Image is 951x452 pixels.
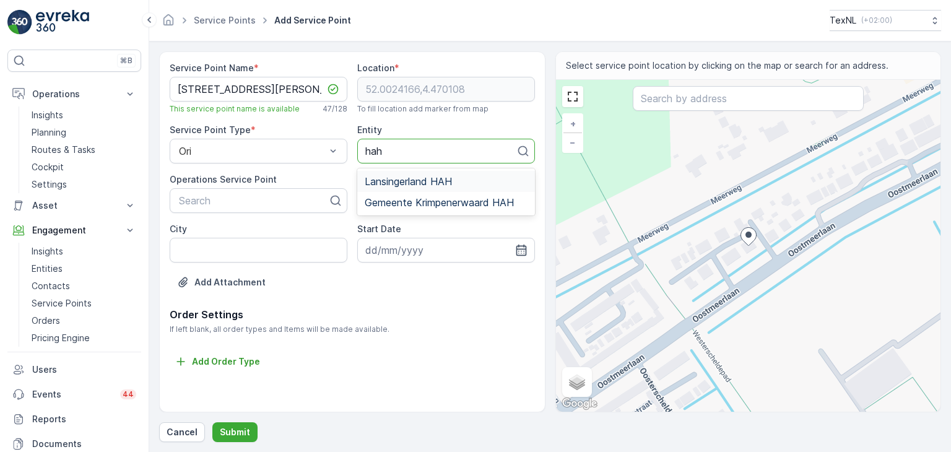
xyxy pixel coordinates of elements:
[7,382,141,407] a: Events44
[559,396,600,412] img: Google
[357,238,535,263] input: dd/mm/yyyy
[194,15,256,25] a: Service Points
[563,368,591,396] a: Layers
[170,272,273,292] button: Upload File
[32,224,116,237] p: Engagement
[570,118,576,129] span: +
[27,329,141,347] a: Pricing Engine
[32,88,116,100] p: Operations
[7,357,141,382] a: Users
[170,354,265,369] button: Add Order Type
[830,10,941,31] button: TexNL(+02:00)
[563,115,582,133] a: Zoom In
[27,243,141,260] a: Insights
[566,59,888,72] span: Select service point location by clicking on the map or search for an address.
[170,174,277,185] label: Operations Service Point
[32,245,63,258] p: Insights
[192,355,260,368] p: Add Order Type
[357,63,394,73] label: Location
[32,178,67,191] p: Settings
[7,10,32,35] img: logo
[7,193,141,218] button: Asset
[179,193,328,208] p: Search
[123,389,134,399] p: 44
[170,307,535,322] p: Order Settings
[27,124,141,141] a: Planning
[32,109,63,121] p: Insights
[861,15,892,25] p: ( +02:00 )
[167,426,198,438] p: Cancel
[32,315,60,327] p: Orders
[194,276,266,289] p: Add Attachment
[32,280,70,292] p: Contacts
[570,137,576,147] span: −
[220,426,250,438] p: Submit
[357,224,401,234] label: Start Date
[159,422,205,442] button: Cancel
[559,396,600,412] a: Open this area in Google Maps (opens a new window)
[27,260,141,277] a: Entities
[212,422,258,442] button: Submit
[563,87,582,106] a: View Fullscreen
[830,14,856,27] p: TexNL
[32,388,113,401] p: Events
[32,199,116,212] p: Asset
[633,86,864,111] input: Search by address
[32,263,63,275] p: Entities
[32,126,66,139] p: Planning
[170,324,535,334] span: If left blank, all order types and Items will be made available.
[323,104,347,114] p: 47 / 128
[32,413,136,425] p: Reports
[272,14,354,27] span: Add Service Point
[170,104,300,114] span: This service point name is available
[32,363,136,376] p: Users
[357,124,382,135] label: Entity
[32,144,95,156] p: Routes & Tasks
[563,133,582,152] a: Zoom Out
[27,159,141,176] a: Cockpit
[170,124,251,135] label: Service Point Type
[7,218,141,243] button: Engagement
[27,176,141,193] a: Settings
[27,106,141,124] a: Insights
[27,312,141,329] a: Orders
[27,295,141,312] a: Service Points
[170,224,187,234] label: City
[365,176,452,187] span: Lansingerland HAH
[27,141,141,159] a: Routes & Tasks
[170,63,254,73] label: Service Point Name
[36,10,89,35] img: logo_light-DOdMpM7g.png
[32,332,90,344] p: Pricing Engine
[365,197,514,208] span: Gemeente Krimpenerwaard HAH
[32,161,64,173] p: Cockpit
[32,438,136,450] p: Documents
[27,277,141,295] a: Contacts
[162,18,175,28] a: Homepage
[120,56,132,66] p: ⌘B
[357,104,489,114] span: To fill location add marker from map
[32,297,92,310] p: Service Points
[7,82,141,106] button: Operations
[7,407,141,432] a: Reports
